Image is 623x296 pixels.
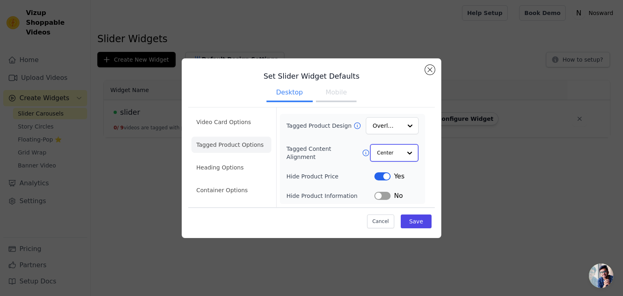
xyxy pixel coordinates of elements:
li: Container Options [191,182,271,198]
label: Tagged Product Design [286,122,353,130]
span: No [394,191,403,201]
button: Mobile [316,84,357,102]
button: Save [401,214,432,228]
div: Open chat [589,264,613,288]
span: Yes [394,172,404,181]
label: Tagged Content Alignment [286,145,361,161]
label: Hide Product Information [286,192,374,200]
button: Close modal [425,65,435,75]
button: Desktop [266,84,313,102]
li: Tagged Product Options [191,137,271,153]
li: Video Card Options [191,114,271,130]
li: Heading Options [191,159,271,176]
h3: Set Slider Widget Defaults [188,71,435,81]
label: Hide Product Price [286,172,374,180]
button: Cancel [367,214,394,228]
